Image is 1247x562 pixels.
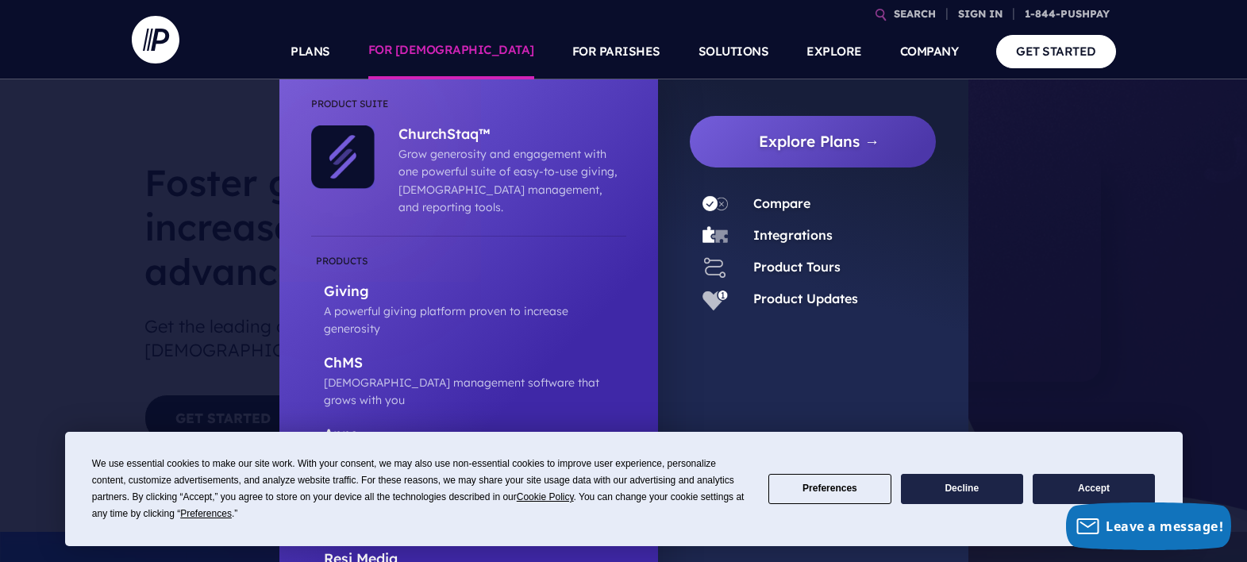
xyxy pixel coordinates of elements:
[65,432,1183,546] div: Cookie Consent Prompt
[1106,518,1223,535] span: Leave a message!
[311,125,375,189] img: ChurchStaq™ - Icon
[702,191,728,217] img: Compare - Icon
[398,125,618,145] p: ChurchStaq™
[699,24,769,79] a: SOLUTIONS
[572,24,660,79] a: FOR PARISHES
[291,24,330,79] a: PLANS
[690,223,741,248] a: Integrations - Icon
[702,287,728,312] img: Product Updates - Icon
[398,145,618,217] p: Grow generosity and engagement with one powerful suite of easy-to-use giving, [DEMOGRAPHIC_DATA] ...
[996,35,1116,67] a: GET STARTED
[368,24,534,79] a: FOR [DEMOGRAPHIC_DATA]
[753,227,833,243] a: Integrations
[311,354,626,410] a: ChMS [DEMOGRAPHIC_DATA] management software that grows with you
[324,425,626,445] p: Apps
[324,374,626,410] p: [DEMOGRAPHIC_DATA] management software that grows with you
[690,191,741,217] a: Compare - Icon
[806,24,862,79] a: EXPLORE
[311,425,626,464] a: Apps Custom apps designed to increase engagement
[375,125,618,217] a: ChurchStaq™ Grow generosity and engagement with one powerful suite of easy-to-use giving, [DEMOGR...
[92,456,749,522] div: We use essential cookies to make our site work. With your consent, we may also use non-essential ...
[1033,474,1155,505] button: Accept
[324,302,626,338] p: A powerful giving platform proven to increase generosity
[180,508,232,519] span: Preferences
[900,24,959,79] a: COMPANY
[753,195,810,211] a: Compare
[702,223,728,248] img: Integrations - Icon
[311,252,626,338] a: Giving A powerful giving platform proven to increase generosity
[324,283,626,302] p: Giving
[1066,502,1231,550] button: Leave a message!
[753,291,858,306] a: Product Updates
[517,491,574,502] span: Cookie Policy
[690,255,741,280] a: Product Tours - Icon
[702,116,937,167] a: Explore Plans →
[311,95,626,125] li: Product Suite
[901,474,1023,505] button: Decline
[690,287,741,312] a: Product Updates - Icon
[753,259,841,275] a: Product Tours
[768,474,891,505] button: Preferences
[702,255,728,280] img: Product Tours - Icon
[324,354,626,374] p: ChMS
